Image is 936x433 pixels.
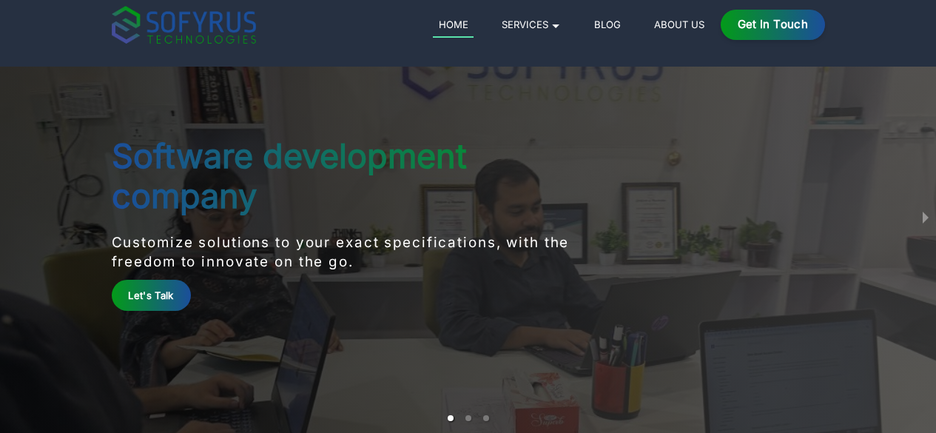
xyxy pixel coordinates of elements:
a: Services 🞃 [496,16,566,33]
img: sofyrus [112,6,256,44]
h1: Software development company [112,136,587,216]
li: slide item 2 [465,415,471,421]
p: Customize solutions to your exact specifications, with the freedom to innovate on the go. [112,233,587,272]
a: Blog [588,16,626,33]
a: Let's Talk [112,280,191,310]
li: slide item 1 [448,415,454,421]
a: Home [433,16,474,38]
a: Get in Touch [721,10,825,40]
li: slide item 3 [483,415,489,421]
a: About Us [648,16,710,33]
